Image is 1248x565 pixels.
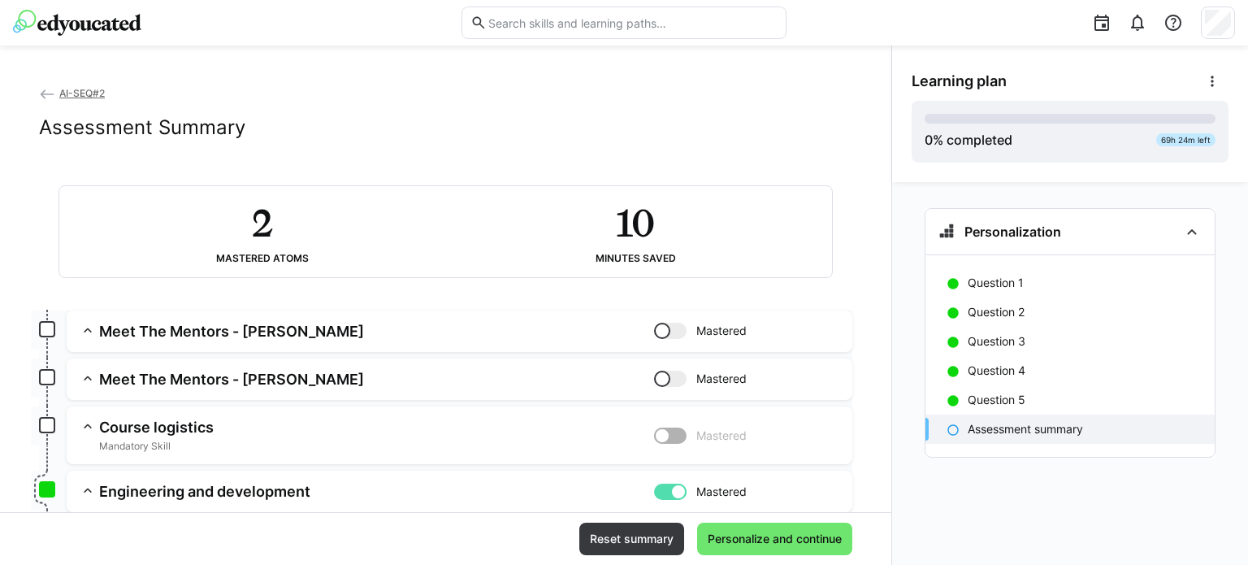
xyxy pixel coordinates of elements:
[99,370,654,389] h3: Meet The Mentors - [PERSON_NAME]
[1156,133,1215,146] div: 69h 24m left
[696,371,747,387] span: Mastered
[39,87,105,99] a: AI-SEQ#2
[99,482,654,501] h3: Engineering and development
[99,322,654,341] h3: Meet The Mentors - [PERSON_NAME]
[39,115,245,140] h2: Assessment Summary
[968,363,1025,379] p: Question 4
[964,224,1061,240] h3: Personalization
[912,72,1007,90] span: Learning plan
[616,199,654,246] h2: 10
[968,333,1025,350] p: Question 3
[968,421,1083,437] p: Assessment summary
[968,392,1025,408] p: Question 5
[697,523,852,555] button: Personalize and continue
[968,275,1024,291] p: Question 1
[587,531,676,547] span: Reset summary
[705,531,844,547] span: Personalize and continue
[968,304,1025,320] p: Question 2
[487,15,778,30] input: Search skills and learning paths…
[925,132,933,148] span: 0
[99,440,654,453] span: Mandatory Skill
[216,253,309,264] div: Mastered atoms
[925,130,1012,150] div: % completed
[596,253,676,264] div: Minutes saved
[99,418,654,437] h3: Course logistics
[696,428,747,444] span: Mastered
[696,484,747,500] span: Mastered
[696,323,747,339] span: Mastered
[579,523,684,555] button: Reset summary
[59,87,105,99] span: AI-SEQ#2
[252,199,272,246] h2: 2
